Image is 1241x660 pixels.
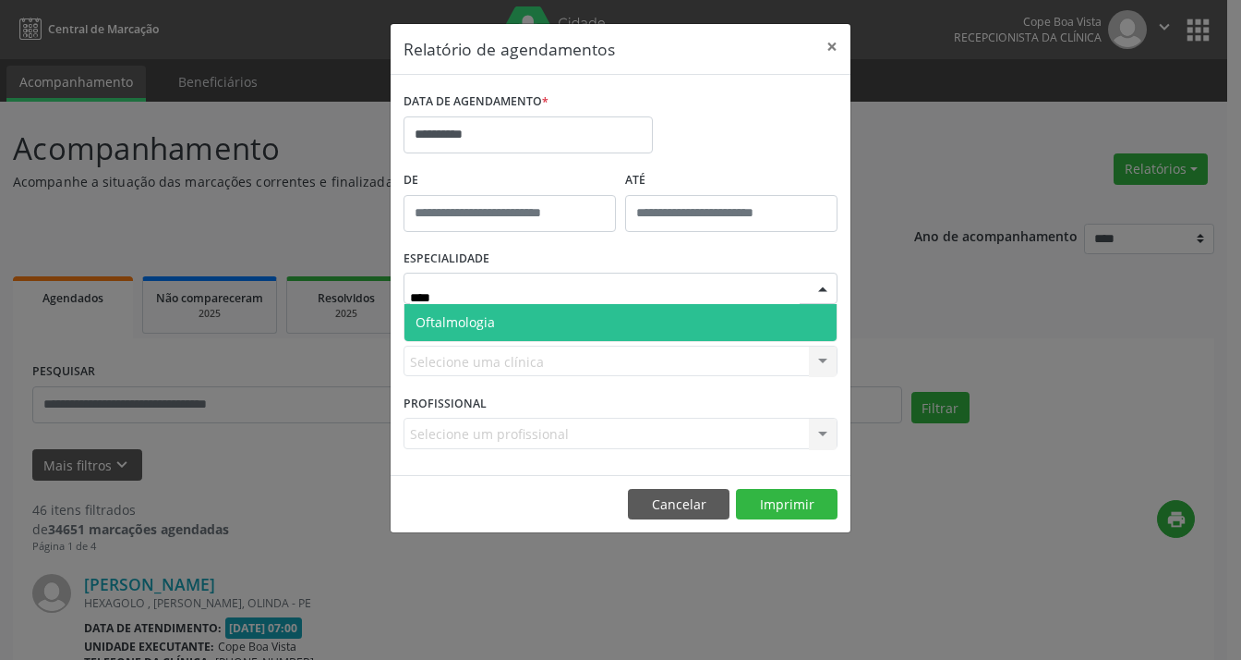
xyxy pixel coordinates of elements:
label: ESPECIALIDADE [404,245,489,274]
h5: Relatório de agendamentos [404,37,615,61]
label: De [404,166,616,195]
span: Oftalmologia [416,313,495,331]
button: Imprimir [736,489,837,520]
label: ATÉ [625,166,837,195]
button: Cancelar [628,489,729,520]
button: Close [813,24,850,69]
label: PROFISSIONAL [404,389,487,418]
label: DATA DE AGENDAMENTO [404,88,548,116]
